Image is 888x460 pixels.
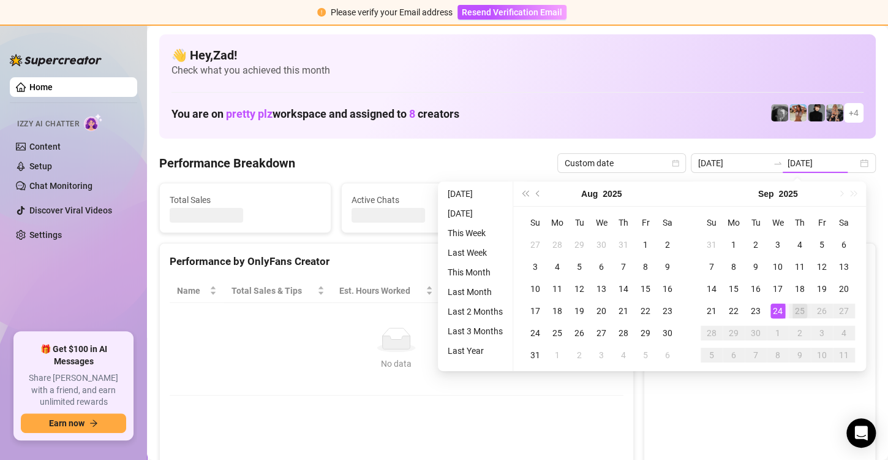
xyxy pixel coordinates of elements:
span: calendar [672,159,679,167]
span: Sales / Hour [448,284,505,297]
span: Name [177,284,207,297]
input: Start date [698,156,768,170]
span: Total Sales [170,193,321,207]
div: Performance by OnlyFans Creator [170,253,623,270]
span: Total Sales & Tips [231,284,315,297]
a: Content [29,142,61,151]
h4: 👋 Hey, Zad ! [171,47,864,64]
span: Messages Sent [533,193,684,207]
span: pretty plz [226,107,273,120]
span: Share [PERSON_NAME] with a friend, and earn unlimited rewards [21,372,126,408]
span: swap-right [773,158,783,168]
a: Discover Viral Videos [29,205,112,215]
div: Please verify your Email address [331,6,453,19]
input: End date [788,156,857,170]
img: Violet [826,104,843,121]
a: Setup [29,161,52,171]
img: logo-BBDzfeDw.svg [10,54,102,66]
span: Earn now [49,418,85,428]
div: Est. Hours Worked [339,284,423,297]
a: Settings [29,230,62,240]
span: Check what you achieved this month [171,64,864,77]
span: + 4 [849,106,859,120]
img: AI Chatter [84,113,103,131]
img: Camille [808,104,825,121]
div: No data [182,357,611,370]
th: Chat Conversion [522,279,623,303]
button: Earn nowarrow-right [21,413,126,433]
span: to [773,158,783,168]
a: Chat Monitoring [29,181,92,191]
h1: You are on workspace and assigned to creators [171,107,459,121]
th: Name [170,279,224,303]
a: Home [29,82,53,92]
span: Izzy AI Chatter [17,118,79,130]
div: Sales by OnlyFans Creator [654,253,865,270]
button: Resend Verification Email [457,5,566,20]
th: Total Sales & Tips [224,279,332,303]
div: Open Intercom Messenger [846,418,876,448]
h4: Performance Breakdown [159,155,295,172]
span: arrow-right [89,419,98,427]
img: Amber [771,104,788,121]
img: Amber [789,104,807,121]
span: Chat Conversion [530,284,606,297]
span: exclamation-circle [317,8,326,17]
span: Resend Verification Email [462,7,562,17]
span: Active Chats [352,193,503,207]
span: 8 [409,107,415,120]
span: 🎁 Get $100 in AI Messages [21,343,126,367]
span: Custom date [565,154,679,172]
th: Sales / Hour [440,279,522,303]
